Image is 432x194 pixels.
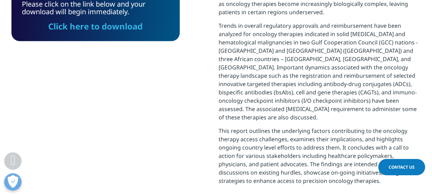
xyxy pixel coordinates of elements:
span: Contact Us [389,164,415,170]
a: Contact Us [378,159,425,175]
p: Trends in overall regulatory approvals and reimbursement have been analyzed for oncology therapie... [219,22,421,127]
p: This report outlines the underlying factors contributing to the oncology therapy access challenge... [219,127,421,190]
button: Open Preferences [4,173,22,191]
a: Click here to download [48,20,143,32]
